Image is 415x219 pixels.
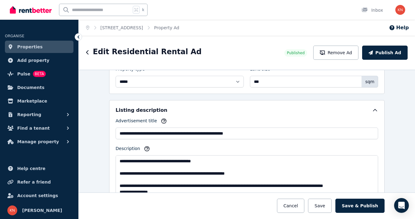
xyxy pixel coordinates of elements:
label: Description [116,145,140,154]
nav: Breadcrumb [79,20,187,36]
button: Publish Ad [362,46,408,60]
a: Account settings [5,189,73,202]
span: Documents [17,84,45,91]
label: Advertisement title [116,118,157,126]
a: Add property [5,54,73,67]
button: Remove Ad [313,46,358,60]
span: [PERSON_NAME] [22,207,62,214]
img: RentBetter [10,5,52,14]
a: Help centre [5,162,73,175]
span: ORGANISE [5,34,24,38]
span: Help centre [17,165,45,172]
button: Manage property [5,136,73,148]
button: Save & Publish [335,199,385,213]
a: Property Ad [154,25,179,30]
span: Reporting [17,111,41,118]
span: Add property [17,57,49,64]
img: Karin Nyeholt [7,205,17,215]
span: Manage property [17,138,59,145]
a: Refer a friend [5,176,73,188]
span: BETA [33,71,46,77]
span: Account settings [17,192,58,199]
span: Marketplace [17,97,47,105]
div: Open Intercom Messenger [394,198,409,213]
button: Save [308,199,331,213]
div: Inbox [362,7,383,13]
span: Refer a friend [17,178,51,186]
span: Find a tenant [17,124,50,132]
button: Cancel [277,199,304,213]
h1: Edit Residential Rental Ad [93,47,202,57]
label: Land size [250,66,270,75]
label: Property type [116,66,145,75]
a: Properties [5,41,73,53]
button: Reporting [5,108,73,121]
img: Karin Nyeholt [395,5,405,15]
a: Marketplace [5,95,73,107]
span: Pulse [17,70,30,78]
span: k [142,7,144,12]
a: PulseBETA [5,68,73,80]
a: [STREET_ADDRESS] [101,25,143,30]
a: Documents [5,81,73,94]
button: Help [389,24,409,31]
h5: Listing description [116,107,167,114]
span: Properties [17,43,43,51]
span: Published [287,51,305,55]
button: Find a tenant [5,122,73,134]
